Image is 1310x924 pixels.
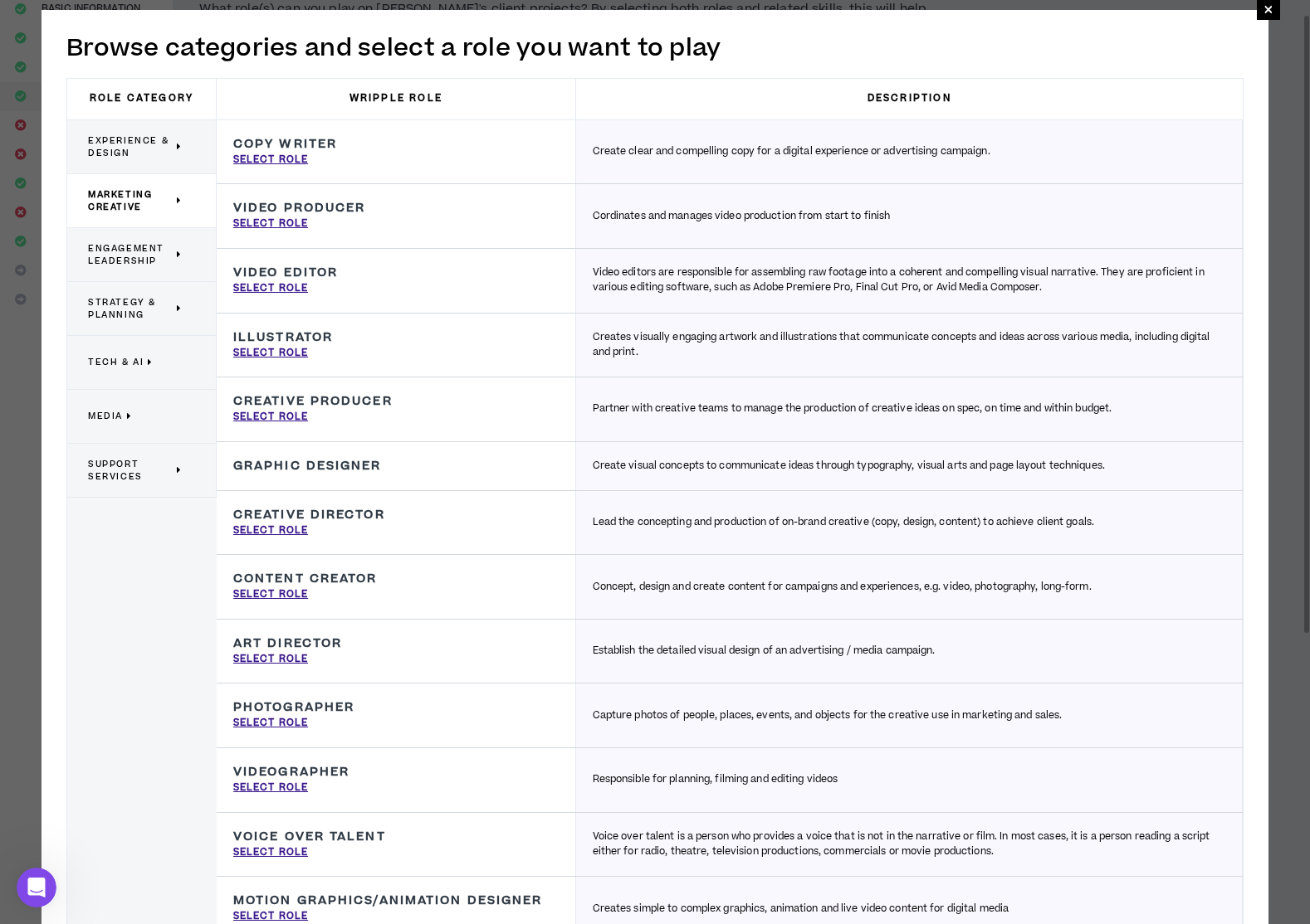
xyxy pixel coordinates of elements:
h3: Description [576,79,1243,119]
h3: Voice Over Talent [233,829,386,844]
p: Select Role [233,281,308,296]
p: Partner with creative teams to manage the production of creative ideas on spec, on time and withi... [593,401,1112,416]
p: Creates simple to complex graphics, animation and live video content for digital media [593,902,1009,917]
h2: Browse categories and select a role you want to play [66,31,1244,66]
h3: Art Director [233,636,342,651]
span: Experience & Design [88,134,173,159]
h3: Role Category [67,79,217,119]
p: Select Role [233,845,308,860]
p: Select Role [233,909,308,924]
p: Video editors are responsible for assembling raw footage into a coherent and compelling visual na... [593,265,1225,295]
p: Creates visually engaging artwork and illustrations that communicate concepts and ideas across va... [593,330,1225,360]
h3: Wripple Role [217,79,576,119]
h3: Content Creator [233,571,378,586]
p: Lead the concepting and production of on-brand creative (copy, design, content) to achieve client... [593,515,1094,530]
h3: Creative Director [233,508,385,523]
h3: Video Producer [233,201,365,216]
span: Media [88,410,123,422]
p: Capture photos of people, places, events, and objects for the creative use in marketing and sales. [593,708,1063,723]
p: Select Role [233,523,308,538]
p: Establish the detailed visual design of an advertising / media campaign. [593,644,936,659]
iframe: Intercom live chat [17,868,56,907]
h3: Copy Writer [233,137,337,152]
p: Select Role [233,216,308,231]
p: Concept, design and create content for campaigns and experiences, e.g. video, photography, long-f... [593,580,1092,595]
p: Select Role [233,346,308,361]
p: Create clear and compelling copy for a digital experience or advertising campaign. [593,144,990,159]
p: Select Role [233,410,308,425]
h3: Photographer [233,700,354,715]
p: Select Role [233,716,308,731]
span: Strategy & Planning [88,296,173,321]
p: Select Role [233,781,308,795]
h3: Videographer [233,765,349,780]
p: Select Role [233,587,308,602]
p: Voice over talent is a person who provides a voice that is not in the narrative or film. In most ... [593,829,1225,859]
p: Cordinates and manages video production from start to finish [593,209,891,224]
h3: Motion Graphics/Animation Designer [233,893,542,908]
h3: Video Editor [233,265,338,280]
h3: Illustrator [233,330,333,345]
span: Engagement Leadership [88,242,173,267]
p: Select Role [233,652,308,667]
p: Create visual concepts to communicate ideas through typography, visual arts and page layout techn... [593,459,1105,474]
h3: Creative Producer [233,394,393,409]
p: Select Role [233,153,308,168]
span: Marketing Creative [88,188,173,213]
span: Tech & AI [88,356,144,368]
p: Responsible for planning, filming and editing videos [593,772,838,787]
span: Support Services [88,458,173,483]
h3: Graphic Designer [233,459,382,474]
